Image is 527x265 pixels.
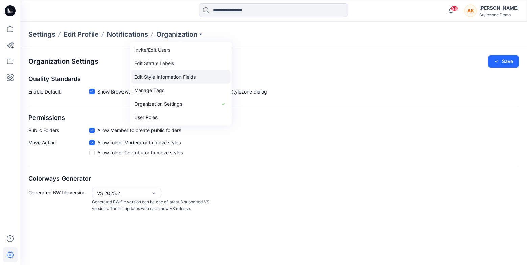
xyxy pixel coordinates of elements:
span: Allow folder Moderator to move styles [97,139,181,146]
a: Notifications [107,30,148,39]
div: [PERSON_NAME] [479,4,519,12]
h2: Colorways Generator [28,175,519,182]
button: Save [488,55,519,68]
span: Allow folder Contributor to move styles [97,149,183,156]
span: Show Browzwear’s default quality standards in the Share to Stylezone dialog [97,88,267,95]
div: AK [464,5,477,17]
p: Generated BW file version can be one of latest 3 supported VS versions. The list updates with eac... [92,198,212,212]
a: Edit Style Information Fields [131,70,230,84]
a: Edit Status Labels [131,57,230,70]
h2: Quality Standards [28,76,519,83]
a: Organization Settings [131,97,230,111]
p: Enable Default [28,88,89,98]
p: Settings [28,30,55,39]
a: Edit Profile [64,30,99,39]
a: User Roles [131,111,230,124]
p: Generated BW file version [28,188,89,212]
p: Move Action [28,139,89,159]
a: Manage Tags [131,84,230,97]
p: Public Folders [28,127,89,134]
span: 96 [451,6,458,11]
h2: Permissions [28,114,519,122]
div: VS 2025.2 [97,190,148,197]
a: Invite/Edit Users [131,43,230,57]
div: Stylezone Demo [479,12,519,17]
h2: Organization Settings [28,58,98,65]
span: Allow Member to create public folders [97,127,181,134]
